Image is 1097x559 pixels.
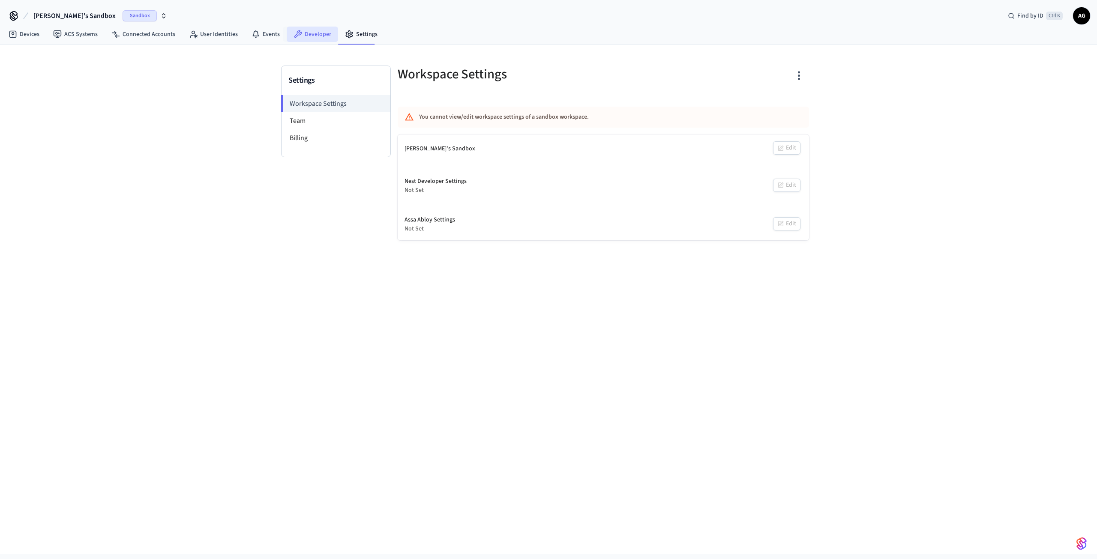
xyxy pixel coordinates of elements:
div: Assa Abloy Settings [405,215,455,224]
span: Sandbox [123,10,157,21]
a: User Identities [182,27,245,42]
div: Nest Developer Settings [405,177,467,186]
h5: Workspace Settings [398,66,598,83]
div: Not Set [405,224,455,233]
a: Developer [287,27,338,42]
div: You cannot view/edit workspace settings of a sandbox workspace. [419,109,737,125]
span: [PERSON_NAME]'s Sandbox [33,11,116,21]
h3: Settings [288,75,384,87]
span: Find by ID [1017,12,1043,20]
div: [PERSON_NAME]'s Sandbox [405,144,475,153]
span: Ctrl K [1046,12,1063,20]
a: Settings [338,27,384,42]
a: Devices [2,27,46,42]
li: Billing [282,129,390,146]
button: AG [1073,7,1090,24]
a: Connected Accounts [105,27,182,42]
span: AG [1074,8,1089,24]
li: Team [282,112,390,129]
li: Workspace Settings [281,95,390,112]
a: ACS Systems [46,27,105,42]
div: Not Set [405,186,467,195]
img: SeamLogoGradient.69752ec5.svg [1076,537,1087,550]
div: Find by IDCtrl K [1001,8,1070,24]
a: Events [245,27,287,42]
